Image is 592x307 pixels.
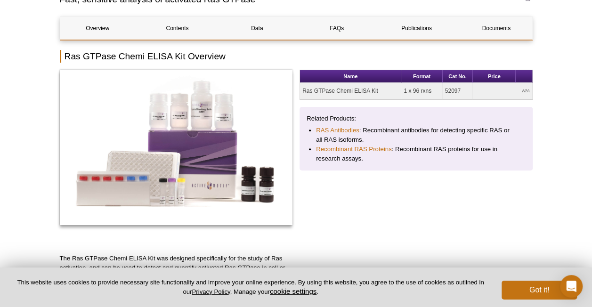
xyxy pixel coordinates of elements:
a: Documents [459,17,534,40]
a: RAS Antibodies [316,126,359,135]
a: Contents [140,17,215,40]
th: Format [401,70,442,83]
th: Name [300,70,401,83]
div: Open Intercom Messenger [560,275,583,298]
td: 52097 [443,83,473,99]
a: Publications [379,17,454,40]
th: Cat No. [443,70,473,83]
li: : Recombinant antibodies for detecting specific RAS or all RAS isoforms. [316,126,516,145]
a: Overview [60,17,135,40]
img: Ras GTPase Chemi ELISA Kit Service [60,70,293,225]
a: Recombinant RAS Proteins [316,145,392,154]
li: : Recombinant RAS proteins for use in research assays. [316,145,516,163]
td: 1 x 96 rxns [401,83,442,99]
button: Got it! [502,281,577,299]
p: This website uses cookies to provide necessary site functionality and improve your online experie... [15,278,486,296]
a: FAQs [299,17,374,40]
button: cookie settings [270,287,316,295]
p: Related Products: [307,114,526,123]
th: Price [473,70,516,83]
a: Privacy Policy [192,288,230,295]
a: Data [219,17,294,40]
td: N/A [473,83,532,99]
td: Ras GTPase Chemi ELISA Kit [300,83,401,99]
h2: Ras GTPase Chemi ELISA Kit Overview [60,50,533,63]
p: The Ras GTPase Chemi ELISA Kit was designed specifically for the study of Ras activation, and can... [60,254,293,301]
